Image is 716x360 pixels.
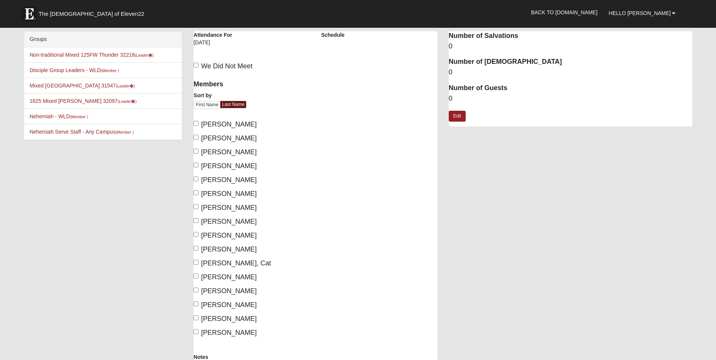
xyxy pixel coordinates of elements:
span: Hello [PERSON_NAME] [609,10,671,16]
span: [PERSON_NAME] [201,329,257,336]
a: 1825 Mixed [PERSON_NAME] 32097(Leader) [30,98,137,104]
input: [PERSON_NAME] [194,204,198,209]
a: First Name [194,101,221,109]
span: [PERSON_NAME] [201,176,257,184]
input: [PERSON_NAME] [194,190,198,195]
input: [PERSON_NAME] [194,288,198,292]
label: Attendance For [194,31,232,39]
img: Eleven22 logo [22,6,37,21]
span: [PERSON_NAME] [201,148,257,156]
span: [PERSON_NAME] [201,232,257,239]
a: Hello [PERSON_NAME] [603,4,681,23]
input: [PERSON_NAME], Cat [194,260,198,265]
input: [PERSON_NAME] [194,135,198,140]
dt: Number of [DEMOGRAPHIC_DATA] [449,57,693,67]
span: [PERSON_NAME] [201,301,257,309]
span: [PERSON_NAME] [201,273,257,281]
span: We Did Not Meet [201,62,253,70]
span: [PERSON_NAME] [201,121,257,128]
dd: 0 [449,94,693,104]
span: [PERSON_NAME] [201,190,257,197]
dd: 0 [449,42,693,51]
input: [PERSON_NAME] [194,315,198,320]
span: [PERSON_NAME], Cat [201,259,271,267]
a: Nehemiah - WLD(Member ) [30,113,88,119]
a: The [DEMOGRAPHIC_DATA] of Eleven22 [18,3,168,21]
small: (Member ) [115,130,133,134]
input: [PERSON_NAME] [194,163,198,167]
input: [PERSON_NAME] [194,246,198,251]
small: (Leader ) [118,99,137,104]
input: [PERSON_NAME] [194,301,198,306]
dd: 0 [449,68,693,77]
input: [PERSON_NAME] [194,232,198,237]
small: (Leader ) [116,84,135,88]
dt: Number of Guests [449,83,693,93]
dt: Number of Salvations [449,31,693,41]
span: [PERSON_NAME] [201,204,257,211]
input: [PERSON_NAME] [194,218,198,223]
div: Groups [24,32,182,47]
span: [PERSON_NAME] [201,246,257,253]
span: [PERSON_NAME] [201,315,257,322]
h4: Members [194,80,310,89]
a: Back to [DOMAIN_NAME] [525,3,603,22]
span: [PERSON_NAME] [201,218,257,225]
label: Schedule [321,31,344,39]
input: We Did Not Meet [194,63,198,68]
span: [PERSON_NAME] [201,134,257,142]
a: Mixed [GEOGRAPHIC_DATA] 31547(Leader) [30,83,135,89]
div: [DATE] [194,39,246,51]
input: [PERSON_NAME] [194,274,198,279]
span: [PERSON_NAME] [201,287,257,295]
a: Non-traditional Mixed 125FW Thunder 32218(Leader) [30,52,154,58]
input: [PERSON_NAME] [194,149,198,154]
input: [PERSON_NAME] [194,176,198,181]
a: Last Name [220,101,246,108]
a: Disciple Group Leaders - WLD(Member ) [30,67,119,73]
small: (Member ) [101,68,119,73]
span: The [DEMOGRAPHIC_DATA] of Eleven22 [39,10,144,18]
small: (Leader ) [135,53,154,57]
small: (Member ) [70,114,88,119]
input: [PERSON_NAME] [194,121,198,126]
span: [PERSON_NAME] [201,162,257,170]
label: Sort by [194,92,212,99]
a: Edit [449,111,466,122]
input: [PERSON_NAME] [194,329,198,334]
a: Nehemiah Serve Staff - Any Campus(Member ) [30,129,134,135]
